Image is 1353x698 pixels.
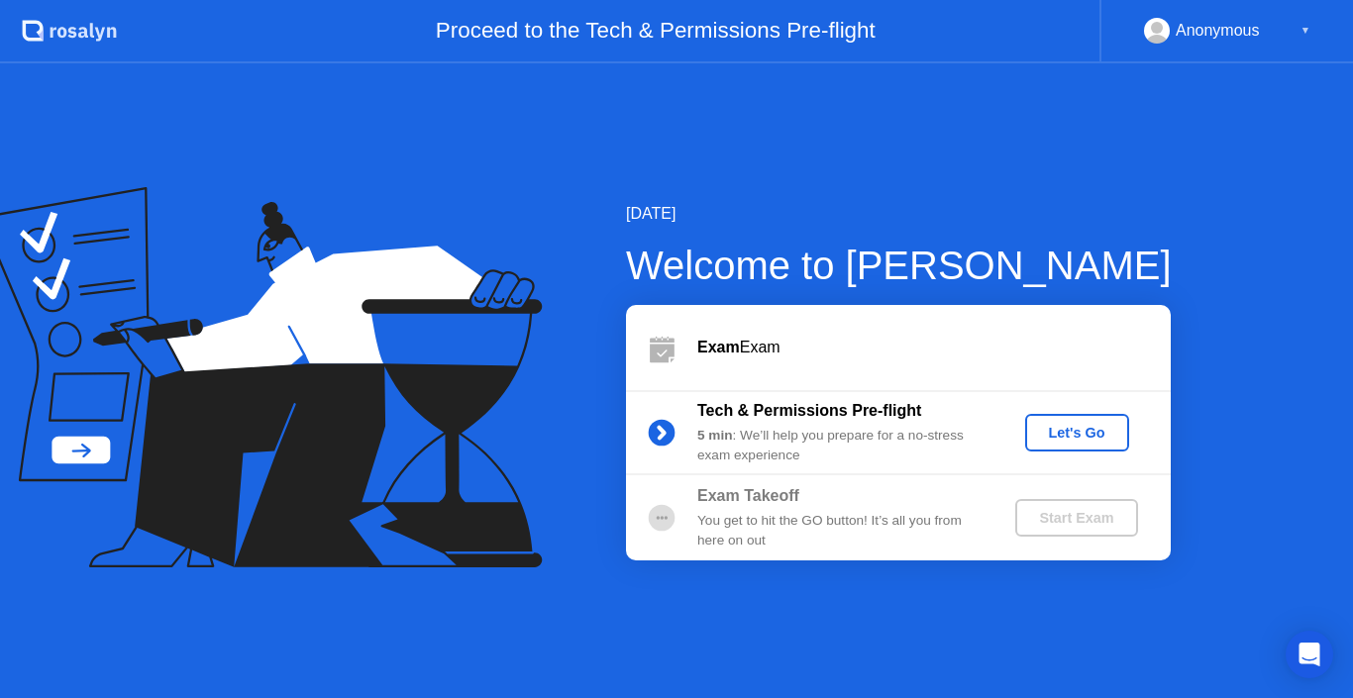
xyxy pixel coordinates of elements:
[697,426,983,466] div: : We’ll help you prepare for a no-stress exam experience
[1023,510,1129,526] div: Start Exam
[697,339,740,355] b: Exam
[1176,18,1260,44] div: Anonymous
[697,487,799,504] b: Exam Takeoff
[1301,18,1310,44] div: ▼
[697,402,921,419] b: Tech & Permissions Pre-flight
[697,336,1171,359] div: Exam
[1015,499,1137,537] button: Start Exam
[626,202,1172,226] div: [DATE]
[1033,425,1121,441] div: Let's Go
[697,511,983,551] div: You get to hit the GO button! It’s all you from here on out
[626,236,1172,295] div: Welcome to [PERSON_NAME]
[1025,414,1129,451] button: Let's Go
[697,428,733,443] b: 5 min
[1286,631,1333,678] div: Open Intercom Messenger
